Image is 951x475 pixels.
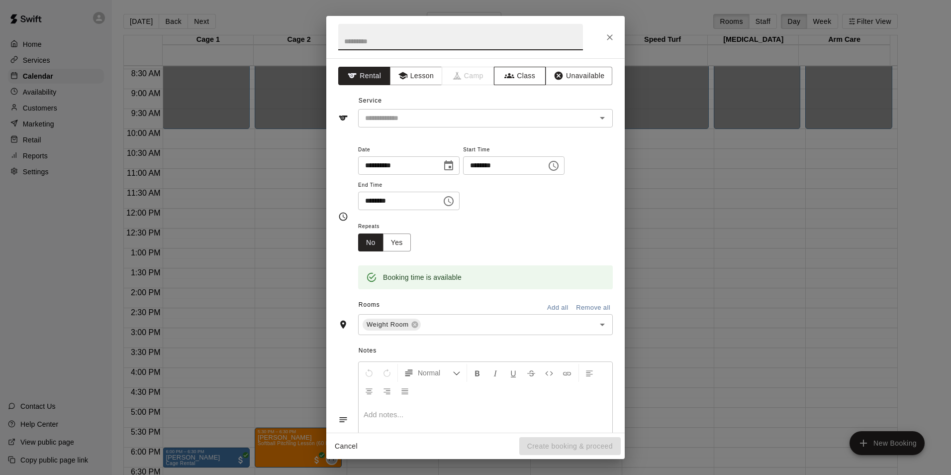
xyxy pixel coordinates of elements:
button: Left Align [581,364,598,382]
span: Weight Room [363,320,413,330]
button: Format Underline [505,364,522,382]
button: Close [601,28,619,46]
button: Class [494,67,546,85]
button: Redo [379,364,395,382]
button: No [358,234,383,252]
button: Format Italics [487,364,504,382]
span: Normal [418,368,453,378]
button: Format Strikethrough [523,364,540,382]
span: End Time [358,179,460,192]
div: outlined button group [358,234,411,252]
button: Undo [361,364,378,382]
button: Choose time, selected time is 11:30 AM [439,191,459,211]
span: Notes [359,343,613,359]
span: Date [358,143,460,157]
div: Booking time is available [383,268,462,286]
button: Open [595,318,609,332]
button: Choose date, selected date is Aug 18, 2025 [439,156,459,176]
div: Weight Room [363,319,421,331]
button: Insert Link [559,364,575,382]
button: Remove all [573,300,613,316]
span: Rooms [359,301,380,308]
svg: Rooms [338,320,348,330]
svg: Timing [338,212,348,222]
button: Lesson [390,67,442,85]
button: Center Align [361,382,378,400]
svg: Notes [338,415,348,425]
button: Cancel [330,437,362,456]
button: Choose time, selected time is 11:00 AM [544,156,564,176]
svg: Service [338,113,348,123]
button: Open [595,111,609,125]
button: Yes [383,234,411,252]
span: Start Time [463,143,565,157]
button: Insert Code [541,364,558,382]
span: Repeats [358,220,419,234]
span: Camps can only be created in the Services page [442,67,494,85]
button: Rental [338,67,390,85]
button: Unavailable [546,67,612,85]
button: Add all [542,300,573,316]
button: Format Bold [469,364,486,382]
button: Justify Align [396,382,413,400]
span: Service [359,97,382,104]
button: Formatting Options [400,364,465,382]
button: Right Align [379,382,395,400]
